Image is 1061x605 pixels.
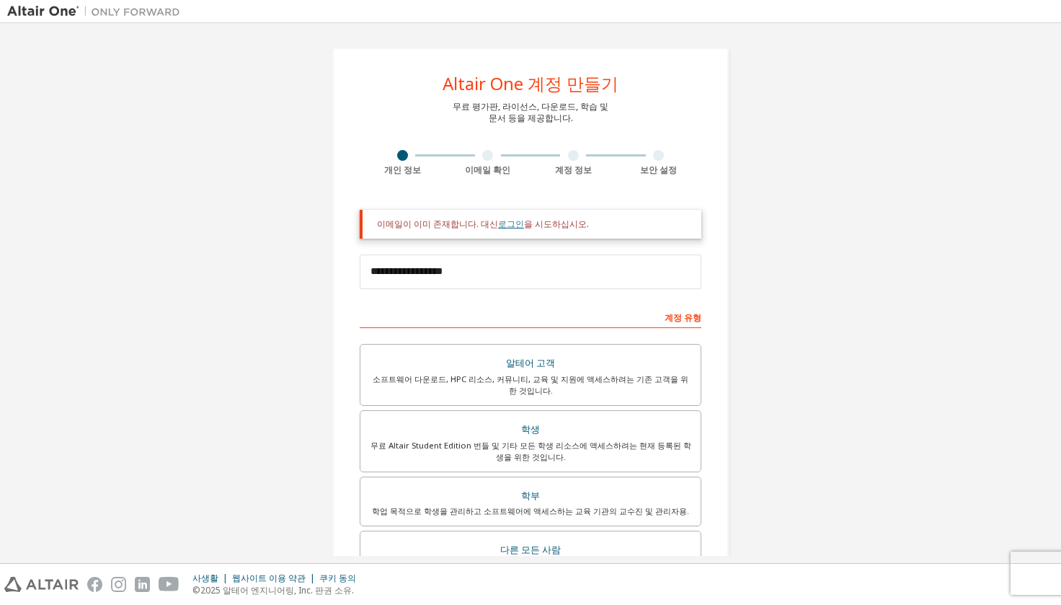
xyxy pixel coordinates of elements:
[369,420,692,440] div: 학생
[453,101,608,124] div: 무료 평가판, 라이선스, 다운로드, 학습 및 문서 등을 제공합니다.
[616,164,702,176] div: 보안 설정
[369,440,692,463] div: 무료 Altair Student Edition 번들 및 기타 모든 학생 리소스에 액세스하려는 현재 등록된 학생을 위한 것입니다.
[377,218,690,230] div: 이메일이 이미 존재합니다. 대신 을 시도하십시오.
[498,218,524,230] a: 로그인
[319,573,365,584] div: 쿠키 동의
[369,486,692,506] div: 학부
[232,573,319,584] div: 웹사이트 이용 약관
[200,584,354,596] font: 2025 알테어 엔지니어링, Inc. 판권 소유.
[530,164,616,176] div: 계정 정보
[7,4,187,19] img: 알테어 원
[87,577,102,592] img: facebook.svg
[360,305,701,328] div: 계정 유형
[4,577,79,592] img: altair_logo.svg
[445,164,531,176] div: 이메일 확인
[111,577,126,592] img: instagram.svg
[192,584,365,596] p: ©
[159,577,179,592] img: youtube.svg
[135,577,150,592] img: linkedin.svg
[369,505,692,517] div: 학업 목적으로 학생을 관리하고 소프트웨어에 액세스하는 교육 기관의 교수진 및 관리자용.
[369,353,692,374] div: 알테어 고객
[369,540,692,560] div: 다른 모든 사람
[192,573,232,584] div: 사생활
[369,374,692,397] div: 소프트웨어 다운로드, HPC 리소스, 커뮤니티, 교육 및 지원에 액세스하려는 기존 고객을 위한 것입니다.
[443,75,618,92] div: Altair One 계정 만들기
[360,164,445,176] div: 개인 정보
